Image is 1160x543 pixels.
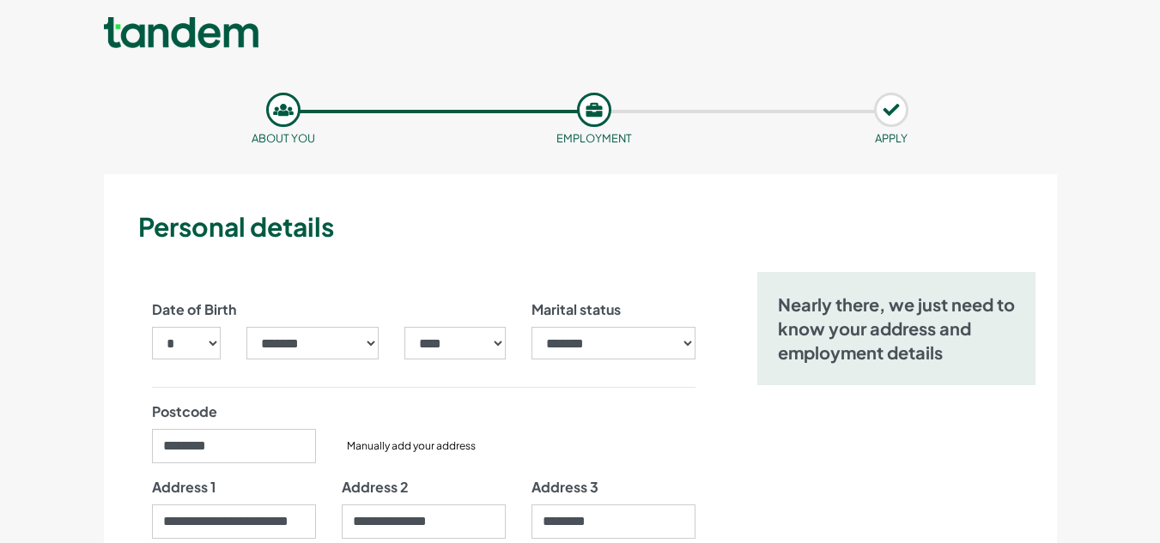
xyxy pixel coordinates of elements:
label: Date of Birth [152,299,236,320]
small: APPLY [875,131,908,145]
small: Employment [556,131,632,145]
label: Marital status [531,299,621,320]
h3: Personal details [138,208,1050,244]
label: Address 2 [342,477,409,498]
label: Address 1 [152,477,216,498]
label: Postcode [152,401,217,422]
small: About you [252,131,315,145]
button: Manually add your address [342,437,481,455]
label: Address 3 [531,477,598,498]
h5: Nearly there, we just need to know your address and employment details [778,293,1016,365]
